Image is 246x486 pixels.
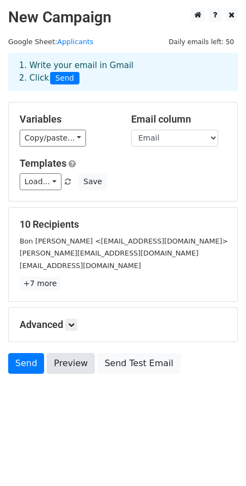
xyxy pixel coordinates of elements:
[11,59,235,84] div: 1. Write your email in Gmail 2. Click
[78,173,107,190] button: Save
[47,353,95,374] a: Preview
[8,38,94,46] small: Google Sheet:
[8,353,44,374] a: Send
[20,277,60,290] a: +7 more
[131,113,226,125] h5: Email column
[97,353,180,374] a: Send Test Email
[165,38,238,46] a: Daily emails left: 50
[20,157,66,169] a: Templates
[20,237,228,245] small: Bon [PERSON_NAME] <[EMAIL_ADDRESS][DOMAIN_NAME]>
[20,262,141,270] small: [EMAIL_ADDRESS][DOMAIN_NAME]
[20,113,115,125] h5: Variables
[20,319,226,331] h5: Advanced
[8,8,238,27] h2: New Campaign
[20,130,86,147] a: Copy/paste...
[20,173,61,190] a: Load...
[165,36,238,48] span: Daily emails left: 50
[57,38,94,46] a: Applicants
[20,249,199,257] small: [PERSON_NAME][EMAIL_ADDRESS][DOMAIN_NAME]
[20,218,226,230] h5: 10 Recipients
[50,72,79,85] span: Send
[192,434,246,486] iframe: Chat Widget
